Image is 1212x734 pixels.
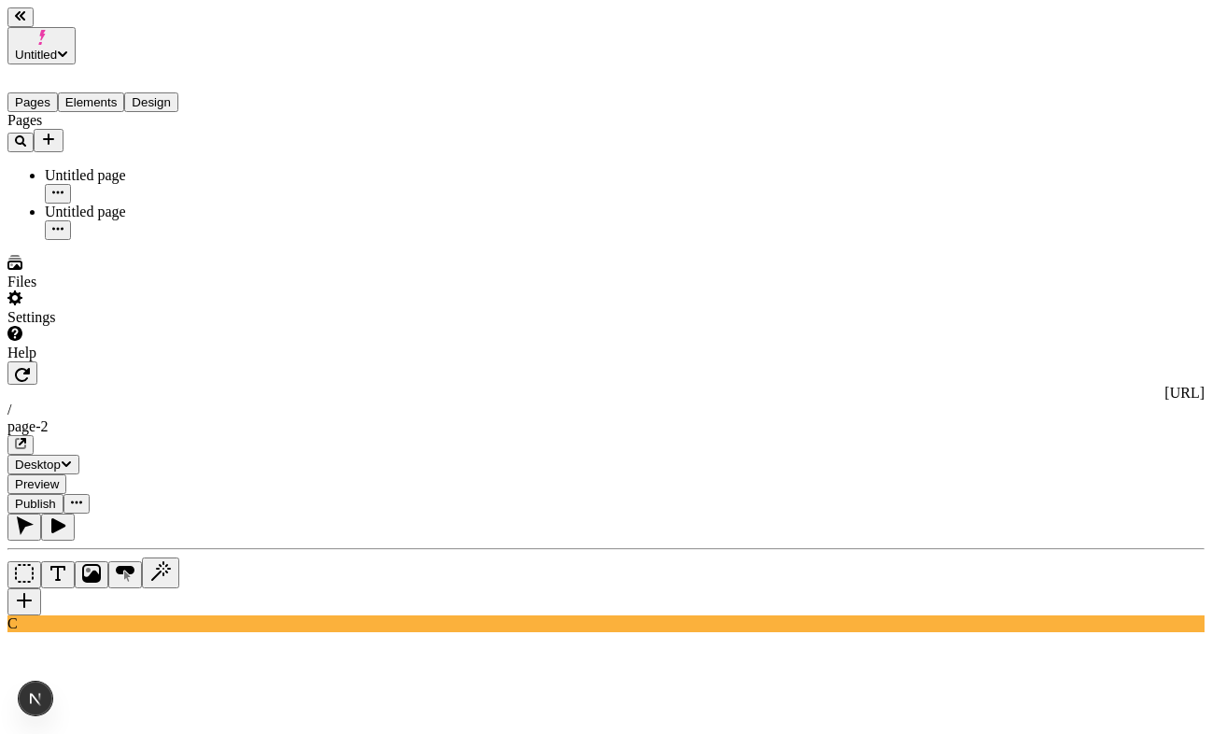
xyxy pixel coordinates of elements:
button: AI [142,558,179,588]
div: Settings [7,309,232,326]
button: Button [108,561,142,588]
div: Untitled page [45,204,232,220]
div: C [7,615,1205,632]
div: / [7,402,1205,418]
button: Add new [34,129,63,152]
span: Desktop [15,458,61,472]
button: Untitled [7,27,76,64]
button: Desktop [7,455,79,474]
button: Preview [7,474,66,494]
span: Preview [15,477,59,491]
button: Design [124,92,178,112]
span: Publish [15,497,56,511]
button: Image [75,561,108,588]
button: Pages [7,92,58,112]
button: Publish [7,494,63,514]
span: Untitled [15,48,57,62]
div: Pages [7,112,232,129]
div: [URL] [7,385,1205,402]
button: Box [7,561,41,588]
div: page-2 [7,418,1205,435]
div: Files [7,274,232,290]
div: Untitled page [45,167,232,184]
div: Help [7,345,232,361]
button: Text [41,561,75,588]
button: Elements [58,92,125,112]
